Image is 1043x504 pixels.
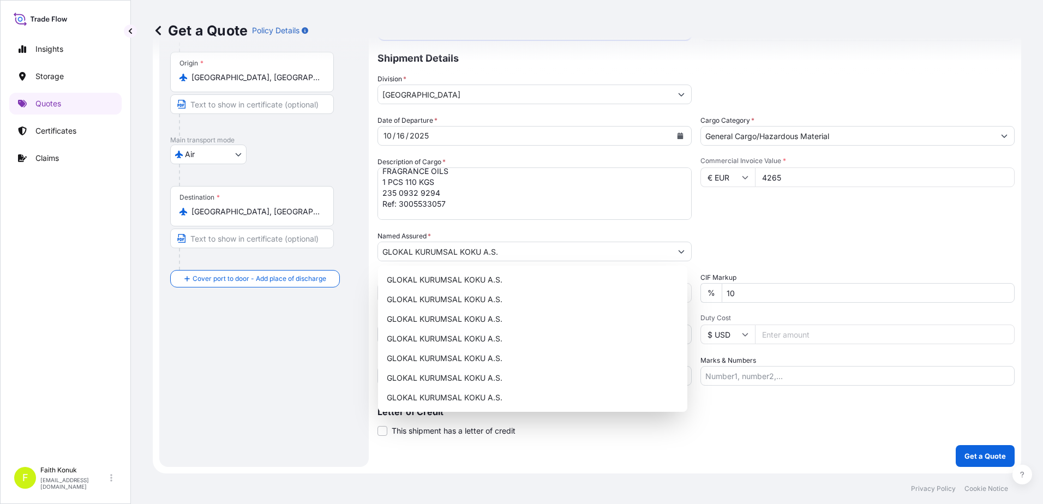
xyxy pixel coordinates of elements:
span: Commercial Invoice Value [700,157,1015,165]
span: This shipment has a letter of credit [392,425,515,436]
a: Privacy Policy [911,484,956,493]
span: GLOKAL KURUMSAL KOKU A.S. [387,392,502,403]
p: Policy Details [252,25,299,36]
p: Quotes [35,98,61,109]
p: [EMAIL_ADDRESS][DOMAIN_NAME] [40,477,108,490]
label: Flight Number [377,355,421,366]
button: Show suggestions [994,126,1014,146]
p: Certificates [35,125,76,136]
p: Storage [35,71,64,82]
input: Type to search division [378,85,672,104]
button: Show suggestions [672,242,691,261]
span: Freight Cost [377,272,692,281]
div: month, [382,129,393,142]
a: Insights [9,38,122,60]
a: Storage [9,65,122,87]
label: Marks & Numbers [700,355,756,366]
span: Date of Departure [377,115,437,126]
a: Certificates [9,120,122,142]
span: Duty Cost [700,314,1015,322]
input: Number1, number2,... [700,366,1015,386]
a: Cookie Notice [964,484,1008,493]
p: Get a Quote [964,451,1006,461]
input: Origin [191,72,320,83]
div: Suggestions [382,270,683,407]
span: F [22,472,28,483]
span: Cover port to door - Add place of discharge [193,273,326,284]
input: Type amount [755,167,1015,187]
span: GLOKAL KURUMSAL KOKU A.S. [387,373,502,383]
button: Calendar [672,127,689,145]
div: day, [395,129,406,142]
div: / [393,129,395,142]
p: Faith Konuk [40,466,108,475]
span: GLOKAL KURUMSAL KOKU A.S. [387,274,502,285]
a: Quotes [9,93,122,115]
label: Named Assured [377,231,431,242]
p: Claims [35,153,59,164]
span: Air [185,149,195,160]
div: Origin [179,59,203,68]
span: GLOKAL KURUMSAL KOKU A.S. [387,294,502,305]
label: Description of Cargo [377,157,446,167]
input: Text to appear on certificate [170,94,334,114]
input: Text to appear on certificate [170,229,334,248]
button: Show suggestions [672,85,691,104]
label: Cargo Category [700,115,754,126]
input: Enter percentage [722,283,1015,303]
label: Reference [377,314,410,325]
p: Letter of Credit [377,407,1015,416]
input: Enter amount [755,325,1015,344]
button: Cover port to door - Add place of discharge [170,270,340,287]
span: GLOKAL KURUMSAL KOKU A.S. [387,353,502,364]
span: GLOKAL KURUMSAL KOKU A.S. [387,314,502,325]
div: % [700,283,722,303]
button: Get a Quote [956,445,1015,467]
input: Full name [378,242,672,261]
label: CIF Markup [700,272,736,283]
button: Select transport [170,145,247,164]
input: Destination [191,206,320,217]
p: Insights [35,44,63,55]
input: Enter name [377,366,692,386]
div: / [406,129,409,142]
span: GLOKAL KURUMSAL KOKU A.S. [387,333,502,344]
div: year, [409,129,430,142]
div: Destination [179,193,220,202]
label: Division [377,74,406,85]
p: Main transport mode [170,136,358,145]
p: Get a Quote [153,22,248,39]
input: Your internal reference [377,325,692,344]
a: Claims [9,147,122,169]
input: Select a commodity type [701,126,994,146]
